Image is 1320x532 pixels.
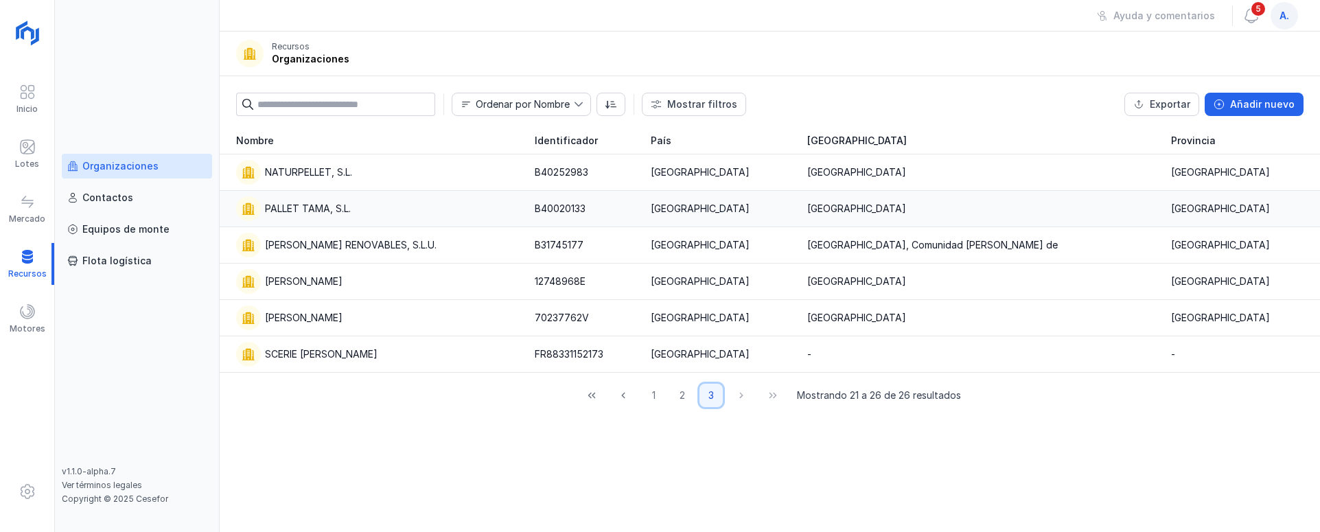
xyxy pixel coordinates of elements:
div: [GEOGRAPHIC_DATA] [807,311,906,325]
div: - [807,347,811,361]
div: B40020133 [535,202,586,216]
div: [GEOGRAPHIC_DATA] [651,347,750,361]
div: Exportar [1150,97,1190,111]
div: SCERIE [PERSON_NAME] [265,347,378,361]
div: [GEOGRAPHIC_DATA] [1171,275,1270,288]
div: NATURPELLET, S.L. [265,165,352,179]
div: [GEOGRAPHIC_DATA] [651,238,750,252]
div: [GEOGRAPHIC_DATA] [651,311,750,325]
button: First Page [579,384,605,407]
div: [GEOGRAPHIC_DATA] [807,165,906,179]
span: Provincia [1171,134,1216,148]
img: logoRight.svg [10,16,45,50]
span: Identificador [535,134,598,148]
div: Ordenar por Nombre [476,100,570,109]
div: [GEOGRAPHIC_DATA] [1171,165,1270,179]
div: Ayuda y comentarios [1113,9,1215,23]
div: 70237762V [535,311,589,325]
div: [GEOGRAPHIC_DATA] [651,275,750,288]
div: FR88331152173 [535,347,603,361]
div: [GEOGRAPHIC_DATA] [1171,202,1270,216]
div: v1.1.0-alpha.7 [62,466,212,477]
div: [PERSON_NAME] [265,311,343,325]
div: [GEOGRAPHIC_DATA] [651,202,750,216]
div: Organizaciones [82,159,159,173]
div: Recursos [272,41,310,52]
div: Mostrar filtros [667,97,737,111]
div: [PERSON_NAME] RENOVABLES, S.L.U. [265,238,437,252]
div: Inicio [16,104,38,115]
span: 5 [1250,1,1266,17]
div: 12748968E [535,275,586,288]
div: [PERSON_NAME] [265,275,343,288]
button: Previous Page [610,384,636,407]
div: Copyright © 2025 Cesefor [62,494,212,505]
div: [GEOGRAPHIC_DATA] [1171,238,1270,252]
a: Flota logística [62,248,212,273]
div: Contactos [82,191,133,205]
span: País [651,134,671,148]
div: Equipos de monte [82,222,170,236]
div: Añadir nuevo [1230,97,1295,111]
span: [GEOGRAPHIC_DATA] [807,134,907,148]
div: Organizaciones [272,52,349,66]
span: Mostrando 21 a 26 de 26 resultados [797,389,961,402]
a: Equipos de monte [62,217,212,242]
span: a. [1280,9,1289,23]
button: Page 1 [642,384,665,407]
div: Flota logística [82,254,152,268]
span: Nombre [236,134,274,148]
a: Organizaciones [62,154,212,178]
div: [GEOGRAPHIC_DATA] [807,202,906,216]
button: Mostrar filtros [642,93,746,116]
div: [GEOGRAPHIC_DATA] [1171,311,1270,325]
button: Page 3 [699,384,723,407]
div: [GEOGRAPHIC_DATA], Comunidad [PERSON_NAME] de [807,238,1058,252]
div: B40252983 [535,165,588,179]
div: [GEOGRAPHIC_DATA] [651,165,750,179]
a: Ver términos legales [62,480,142,490]
button: Ayuda y comentarios [1088,4,1224,27]
div: Motores [10,323,45,334]
div: - [1171,347,1175,361]
div: [GEOGRAPHIC_DATA] [807,275,906,288]
div: B31745177 [535,238,583,252]
div: Mercado [9,213,45,224]
button: Exportar [1124,93,1199,116]
div: PALLET TAMA, S.L. [265,202,351,216]
div: Lotes [15,159,39,170]
button: Añadir nuevo [1205,93,1304,116]
span: Nombre [452,93,574,115]
a: Contactos [62,185,212,210]
button: Page 2 [671,384,694,407]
